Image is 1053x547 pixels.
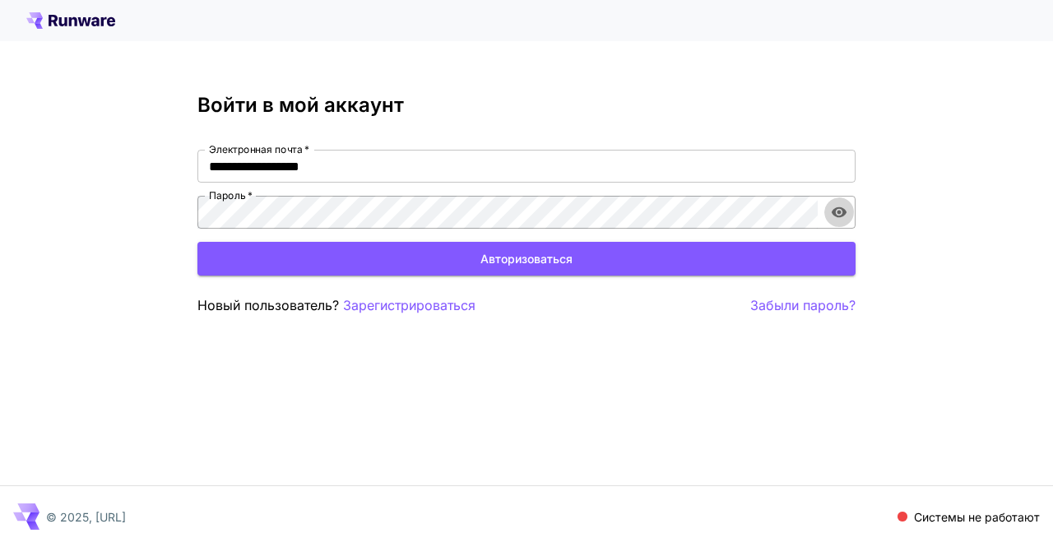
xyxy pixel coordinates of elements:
font: Новый пользователь? [197,297,339,313]
font: Системы не работают [914,510,1040,524]
font: © 2025, [URL] [46,510,126,524]
font: Забыли пароль? [750,297,856,313]
font: Авторизоваться [480,252,573,266]
font: Зарегистрироваться [343,297,475,313]
button: Забыли пароль? [750,295,856,316]
font: Электронная почта [209,143,302,155]
button: Авторизоваться [197,242,856,276]
button: включить видимость пароля [824,197,854,227]
button: Зарегистрироваться [343,295,475,316]
font: Пароль [209,189,245,202]
font: Войти в мой аккаунт [197,93,404,117]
